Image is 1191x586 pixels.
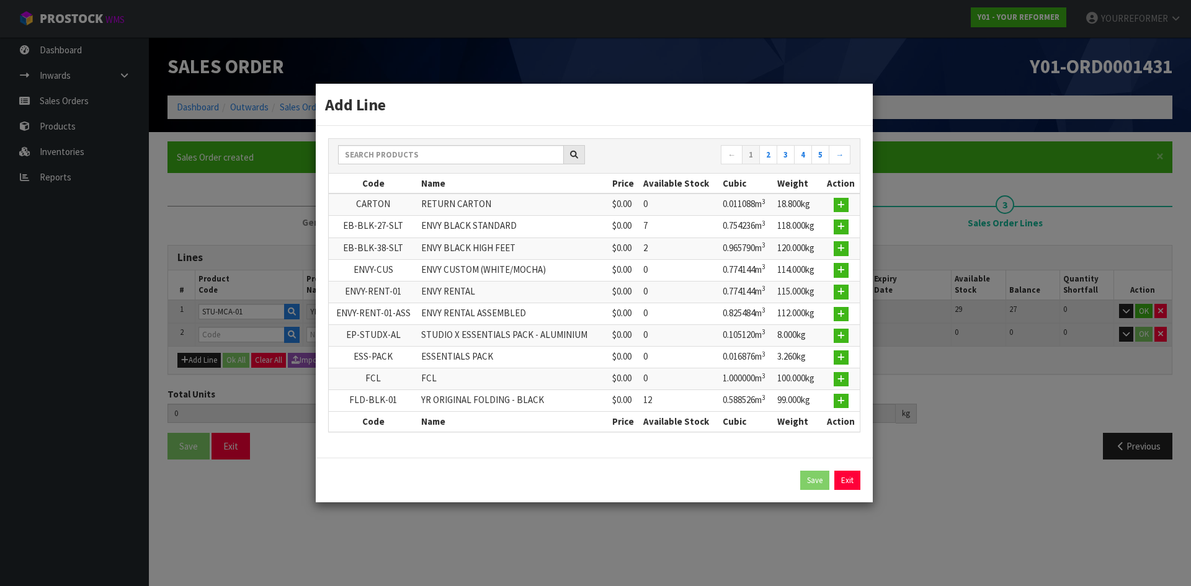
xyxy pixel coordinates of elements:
td: ENVY CUSTOM (WHITE/MOCHA) [418,259,609,281]
td: ESSENTIALS PACK [418,347,609,368]
sup: 3 [762,393,765,402]
a: ← [721,145,743,165]
td: ENVY BLACK STANDARD [418,216,609,238]
th: Weight [774,412,823,432]
sup: 3 [762,350,765,358]
td: 0 [640,303,720,324]
td: 8.000kg [774,325,823,347]
td: EB-BLK-38-SLT [329,238,418,259]
h3: Add Line [325,93,863,116]
td: ENVY RENTAL ASSEMBLED [418,303,609,324]
td: 1.000000m [720,368,774,390]
td: 118.000kg [774,216,823,238]
td: 112.000kg [774,303,823,324]
td: ENVY-RENT-01 [329,281,418,303]
sup: 3 [762,241,765,249]
td: 0.105120m [720,325,774,347]
td: EB-BLK-27-SLT [329,216,418,238]
td: 7 [640,216,720,238]
th: Action [822,412,860,432]
sup: 3 [762,197,765,206]
a: 2 [759,145,777,165]
td: 0 [640,193,720,216]
th: Available Stock [640,412,720,432]
sup: 3 [762,371,765,380]
td: RETURN CARTON [418,193,609,216]
td: $0.00 [609,368,640,390]
td: 18.800kg [774,193,823,216]
th: Cubic [720,174,774,193]
sup: 3 [762,284,765,293]
td: STUDIO X ESSENTIALS PACK - ALUMINIUM [418,325,609,347]
td: FLD-BLK-01 [329,390,418,412]
td: 100.000kg [774,368,823,390]
td: 120.000kg [774,238,823,259]
th: Code [329,412,418,432]
sup: 3 [762,306,765,314]
td: 0 [640,368,720,390]
td: $0.00 [609,281,640,303]
td: 0 [640,259,720,281]
td: ESS-PACK [329,347,418,368]
td: 0.965790m [720,238,774,259]
td: $0.00 [609,238,640,259]
a: 5 [811,145,829,165]
td: $0.00 [609,259,640,281]
td: 12 [640,390,720,412]
td: 2 [640,238,720,259]
td: $0.00 [609,347,640,368]
td: $0.00 [609,303,640,324]
a: 1 [742,145,760,165]
th: Code [329,174,418,193]
td: 0.011088m [720,193,774,216]
th: Cubic [720,412,774,432]
td: 99.000kg [774,390,823,412]
td: 0 [640,325,720,347]
th: Name [418,174,609,193]
button: Save [800,471,829,491]
td: $0.00 [609,216,640,238]
th: Price [609,412,640,432]
input: Search products [338,145,564,164]
td: FCL [329,368,418,390]
td: 0.588526m [720,390,774,412]
td: 0.774144m [720,281,774,303]
td: 0 [640,347,720,368]
td: $0.00 [609,390,640,412]
td: 0.754236m [720,216,774,238]
a: → [829,145,850,165]
td: 0 [640,281,720,303]
a: 3 [777,145,795,165]
th: Weight [774,174,823,193]
td: $0.00 [609,325,640,347]
td: 0.825484m [720,303,774,324]
td: ENVY-RENT-01-ASS [329,303,418,324]
td: 3.260kg [774,347,823,368]
td: YR ORIGINAL FOLDING - BLACK [418,390,609,412]
td: $0.00 [609,193,640,216]
sup: 3 [762,219,765,228]
a: 4 [794,145,812,165]
td: 0.016876m [720,347,774,368]
td: ENVY-CUS [329,259,418,281]
td: FCL [418,368,609,390]
th: Available Stock [640,174,720,193]
td: EP-STUDX-AL [329,325,418,347]
th: Name [418,412,609,432]
td: ENVY RENTAL [418,281,609,303]
td: ENVY BLACK HIGH FEET [418,238,609,259]
th: Price [609,174,640,193]
a: Exit [834,471,860,491]
td: 115.000kg [774,281,823,303]
nav: Page navigation [604,145,850,167]
td: CARTON [329,193,418,216]
sup: 3 [762,327,765,336]
sup: 3 [762,262,765,271]
td: 114.000kg [774,259,823,281]
th: Action [822,174,860,193]
td: 0.774144m [720,259,774,281]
